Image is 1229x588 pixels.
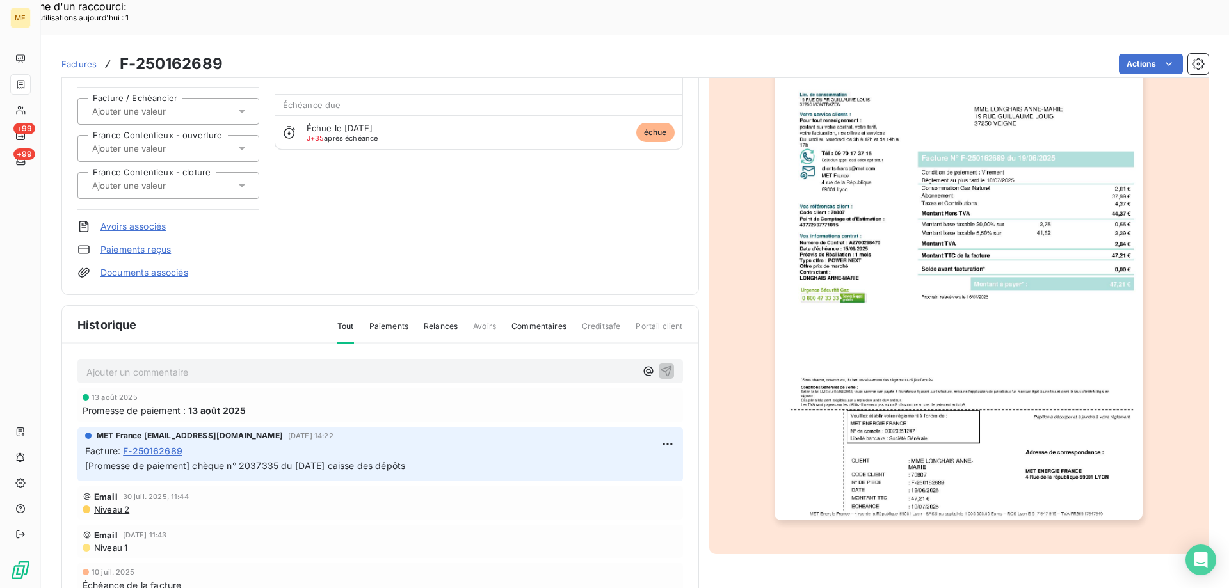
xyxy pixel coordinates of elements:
button: Actions [1119,54,1183,74]
span: Relances [424,321,458,342]
a: Paiements reçus [100,243,171,256]
a: +99 [10,125,30,146]
span: [DATE] 11:43 [123,531,167,539]
span: F-250162689 [123,444,182,457]
span: après échéance [307,134,378,142]
span: MET France [EMAIL_ADDRESS][DOMAIN_NAME] [97,430,283,441]
span: Creditsafe [582,321,621,342]
span: +99 [13,123,35,134]
span: Portail client [636,321,682,342]
img: Logo LeanPay [10,560,31,580]
a: +99 [10,151,30,171]
span: Avoirs [473,321,496,342]
input: Ajouter une valeur [91,180,220,191]
div: Open Intercom Messenger [1185,544,1216,575]
input: Ajouter une valeur [91,143,220,154]
h3: F-250162689 [120,52,223,75]
span: 10 juil. 2025 [92,568,134,576]
span: Historique [77,316,137,333]
span: Échéance due [283,100,341,110]
span: 13 août 2025 [188,404,246,417]
span: échue [636,123,675,142]
span: Échue le [DATE] [307,123,373,133]
a: Avoirs associés [100,220,166,233]
span: Factures [61,59,97,69]
span: 30 juil. 2025, 11:44 [123,493,189,500]
a: Documents associés [100,266,188,279]
span: Email [94,530,118,540]
span: [Promesse de paiement] chèque n° 2037335 du [DATE] caisse des dépôts [85,460,405,471]
span: J+35 [307,134,325,143]
span: Niveau 2 [93,504,129,514]
span: Promesse de paiement : [83,404,186,417]
a: Factures [61,58,97,70]
span: Email [94,491,118,502]
span: [DATE] 14:22 [288,432,333,440]
input: Ajouter une valeur [91,106,220,117]
span: +99 [13,148,35,160]
span: 13 août 2025 [92,393,138,401]
span: Tout [337,321,354,344]
span: Facture : [85,444,120,457]
span: Paiements [369,321,408,342]
span: Niveau 1 [93,543,127,553]
span: Commentaires [511,321,566,342]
